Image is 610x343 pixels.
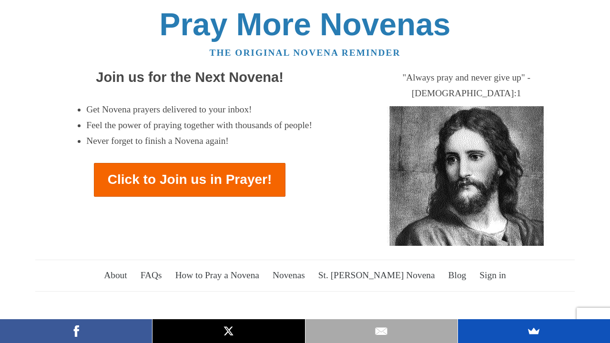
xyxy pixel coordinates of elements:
[376,106,558,246] img: Jesus
[86,102,312,118] li: Get Novena prayers delivered to your inbox!
[135,262,167,289] a: FAQs
[99,262,133,289] a: About
[152,319,305,343] a: X
[374,324,388,338] img: Email
[527,324,541,338] img: SumoMe
[160,7,451,42] a: Pray More Novenas
[222,324,236,338] img: X
[94,163,286,197] a: Click to Join us in Prayer!
[35,70,344,85] h2: Join us for the Next Novena!
[86,118,312,133] li: Feel the power of praying together with thousands of people!
[305,319,457,343] a: Email
[86,133,312,149] li: Never forget to finish a Novena again!
[267,262,310,289] a: Novenas
[458,319,610,343] a: SumoMe
[313,262,440,289] a: St. [PERSON_NAME] Novena
[358,70,575,101] div: "Always pray and never give up" - [DEMOGRAPHIC_DATA]:1
[170,262,265,289] a: How to Pray a Novena
[443,262,472,289] a: Blog
[474,262,512,289] a: Sign in
[210,48,401,58] a: The original novena reminder
[69,324,83,338] img: Facebook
